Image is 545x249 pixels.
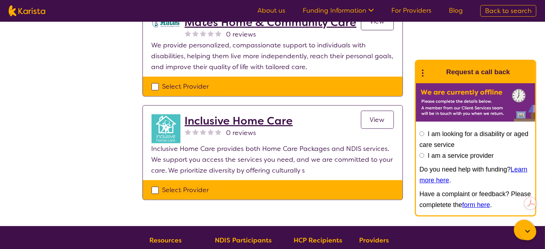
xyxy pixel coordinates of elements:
img: ljklxntdrwcognnedi2m.png [152,114,180,143]
a: form here [462,201,490,208]
p: Do you need help with funding? . [420,164,532,186]
img: Karista logo [9,5,45,16]
span: Back to search [485,7,532,15]
img: Karista [427,65,442,79]
img: nonereviewstar [215,129,221,135]
button: Channel Menu [514,220,534,240]
b: Resources [149,236,182,245]
a: Back to search [480,5,536,17]
label: I am looking for a disability or aged care service [420,130,528,148]
img: ge0kfbfsiugut0xzmqb6.png [152,16,180,30]
img: nonereviewstar [192,30,199,37]
a: View [361,111,394,129]
b: Providers [359,236,389,245]
img: nonereviewstar [200,129,206,135]
p: We provide personalized, compassionate support to individuals with disabilities, helping them liv... [152,40,394,72]
a: Blog [449,6,463,15]
a: Funding Information [303,6,374,15]
a: Mates Home & Community Care [185,16,357,29]
p: Have a complaint or feedback? Please completete the . [420,189,532,210]
img: nonereviewstar [200,30,206,37]
a: About us [257,6,285,15]
span: View [370,115,385,124]
span: 0 reviews [226,29,256,40]
img: nonereviewstar [185,129,191,135]
img: nonereviewstar [208,129,214,135]
img: nonereviewstar [192,129,199,135]
label: I am a service provider [428,152,494,159]
img: Karista offline chat form to request call back [416,83,535,122]
b: NDIS Participants [215,236,272,245]
span: 0 reviews [226,127,256,138]
img: nonereviewstar [185,30,191,37]
h1: Request a call back [446,67,510,77]
b: HCP Recipients [294,236,342,245]
a: Inclusive Home Care [185,114,293,127]
img: nonereviewstar [208,30,214,37]
img: nonereviewstar [215,30,221,37]
a: For Providers [391,6,431,15]
p: Inclusive Home Care provides both Home Care Packages and NDIS services. We support you access the... [152,143,394,176]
